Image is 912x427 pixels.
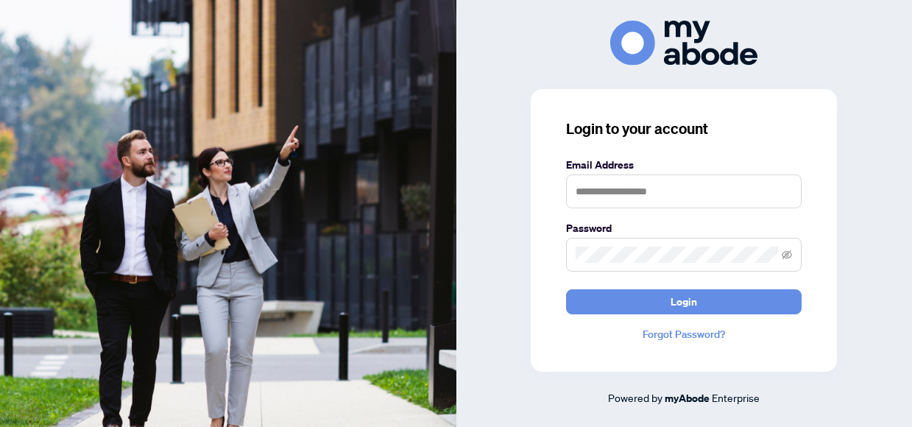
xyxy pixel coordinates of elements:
[608,391,662,404] span: Powered by
[566,220,802,236] label: Password
[782,250,792,260] span: eye-invisible
[566,157,802,173] label: Email Address
[712,391,760,404] span: Enterprise
[671,290,697,314] span: Login
[566,119,802,139] h3: Login to your account
[566,326,802,342] a: Forgot Password?
[665,390,710,406] a: myAbode
[566,289,802,314] button: Login
[610,21,757,66] img: ma-logo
